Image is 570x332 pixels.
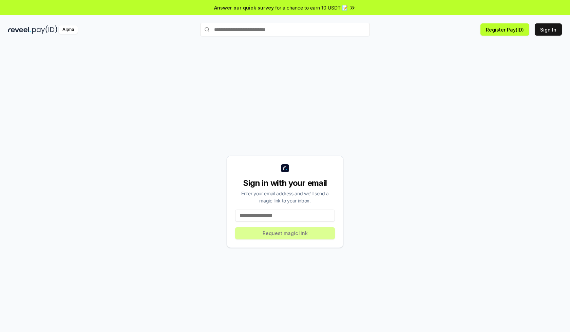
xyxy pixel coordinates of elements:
img: pay_id [32,25,57,34]
button: Sign In [535,23,562,36]
div: Enter your email address and we’ll send a magic link to your inbox. [235,190,335,204]
img: logo_small [281,164,289,172]
span: for a chance to earn 10 USDT 📝 [275,4,348,11]
button: Register Pay(ID) [480,23,529,36]
span: Answer our quick survey [214,4,274,11]
div: Sign in with your email [235,178,335,189]
div: Alpha [59,25,78,34]
img: reveel_dark [8,25,31,34]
